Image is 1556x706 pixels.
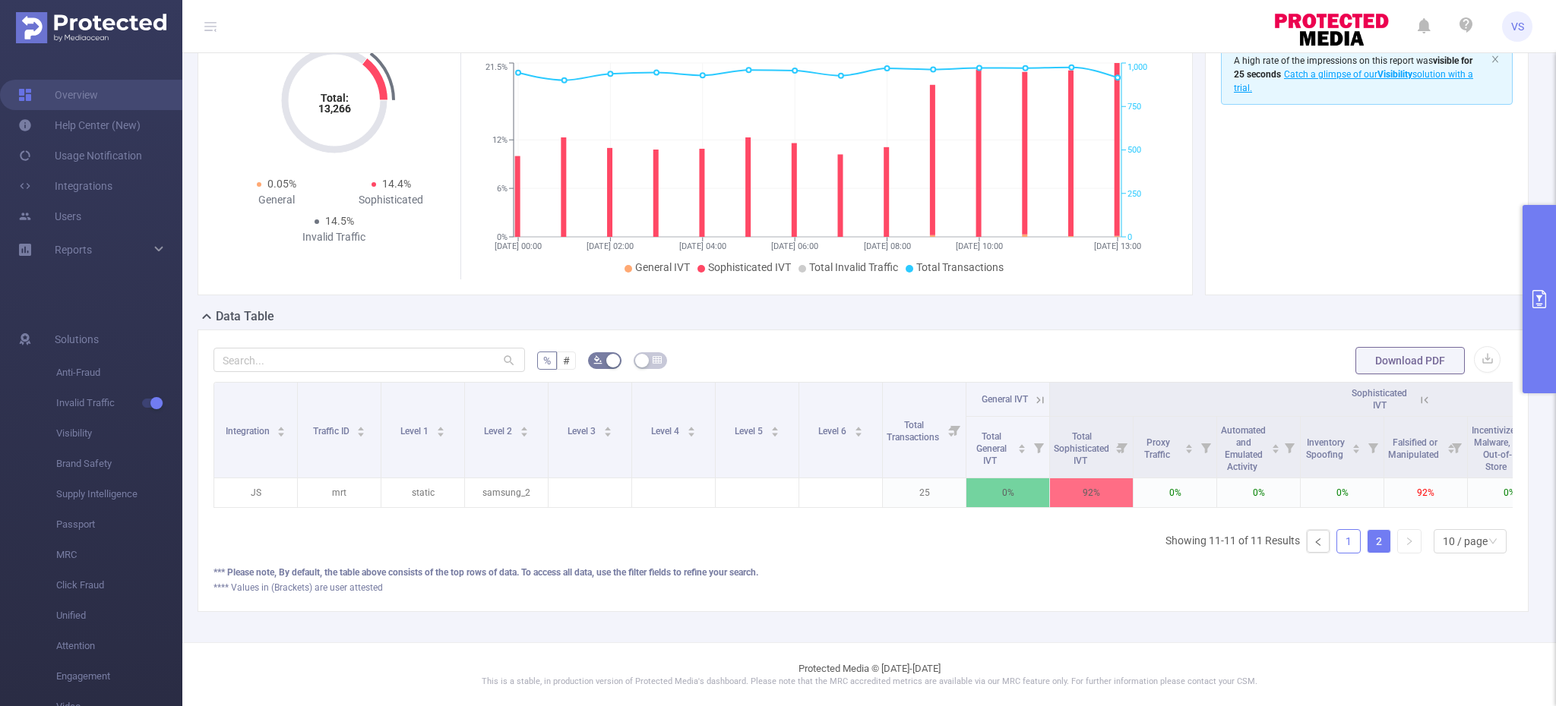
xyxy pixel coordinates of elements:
[883,478,966,507] p: 25
[1405,537,1414,546] i: icon: right
[1271,442,1280,451] div: Sort
[1367,529,1391,553] li: 2
[1234,69,1473,93] span: Catch a glimpse of our solution with a trial.
[687,424,696,433] div: Sort
[770,424,779,429] i: icon: caret-up
[864,241,911,251] tspan: [DATE] 08:00
[357,424,365,429] i: icon: caret-up
[1127,189,1141,199] tspan: 250
[357,430,365,435] i: icon: caret-down
[1511,11,1524,42] span: VS
[1050,478,1133,507] p: 92%
[944,383,966,477] i: Filter menu
[587,241,634,251] tspan: [DATE] 02:00
[400,426,431,437] span: Level 1
[1352,447,1361,452] i: icon: caret-down
[1491,55,1500,64] i: icon: close
[18,171,112,201] a: Integrations
[635,261,690,273] span: General IVT
[16,12,166,43] img: Protected Media
[1144,437,1172,460] span: Proxy Traffic
[809,261,898,273] span: Total Invalid Traffic
[382,178,411,190] span: 14.4%
[1468,478,1551,507] p: 0%
[18,201,81,232] a: Users
[543,355,551,367] span: %
[1217,478,1300,507] p: 0%
[214,478,297,507] p: JS
[1017,442,1026,451] div: Sort
[492,135,508,145] tspan: 12%
[213,348,525,372] input: Search...
[966,478,1049,507] p: 0%
[679,241,726,251] tspan: [DATE] 04:00
[1018,442,1026,446] i: icon: caret-up
[1127,63,1147,73] tspan: 1,000
[563,355,570,367] span: #
[520,424,529,433] div: Sort
[520,430,528,435] i: icon: caret-down
[485,63,508,73] tspan: 21.5%
[982,394,1028,405] span: General IVT
[56,570,182,600] span: Click Fraud
[771,241,818,251] tspan: [DATE] 06:00
[334,192,449,208] div: Sophisticated
[1352,442,1361,451] div: Sort
[1195,417,1216,477] i: Filter menu
[1443,530,1488,553] div: 10 / page
[320,92,348,104] tspan: Total:
[1279,417,1300,477] i: Filter menu
[220,676,1518,689] p: This is a stable, in production version of Protected Media's dashboard. Please note that the MRC ...
[56,600,182,631] span: Unified
[267,178,296,190] span: 0.05%
[1446,417,1467,477] i: Filter menu
[56,388,182,418] span: Invalid Traffic
[1185,442,1194,446] i: icon: caret-up
[220,192,334,208] div: General
[1472,425,1523,472] span: Incentivized, Malware, or Out-of-Store
[1337,530,1360,553] a: 1
[854,424,863,433] div: Sort
[770,430,779,435] i: icon: caret-down
[56,661,182,692] span: Engagement
[1054,431,1109,466] span: Total Sophisticated IVT
[653,355,662,364] i: icon: table
[436,430,444,435] i: icon: caret-down
[1221,425,1266,472] span: Automated and Emulated Activity
[1336,529,1361,553] li: 1
[916,261,1004,273] span: Total Transactions
[313,426,352,437] span: Traffic ID
[226,426,272,437] span: Integration
[1388,437,1441,460] span: Falsified or Manipulated
[1018,447,1026,452] i: icon: caret-down
[1127,102,1141,112] tspan: 750
[277,430,286,435] i: icon: caret-down
[1112,417,1133,477] i: Filter menu
[484,426,514,437] span: Level 2
[1134,478,1216,507] p: 0%
[1127,232,1132,242] tspan: 0
[1355,347,1465,374] button: Download PDF
[495,241,542,251] tspan: [DATE] 00:00
[436,424,444,429] i: icon: caret-up
[56,631,182,661] span: Attention
[1488,537,1497,547] i: icon: down
[1028,417,1049,477] i: Filter menu
[1397,529,1422,553] li: Next Page
[1368,530,1390,553] a: 2
[1185,447,1194,452] i: icon: caret-down
[735,426,765,437] span: Level 5
[1384,478,1467,507] p: 92%
[356,424,365,433] div: Sort
[298,478,381,507] p: mrt
[436,424,445,433] div: Sort
[465,478,548,507] p: samsung_2
[854,424,862,429] i: icon: caret-up
[277,424,286,433] div: Sort
[18,80,98,110] a: Overview
[887,420,941,443] span: Total Transactions
[687,430,695,435] i: icon: caret-down
[497,184,508,194] tspan: 6%
[325,215,354,227] span: 14.5%
[1491,51,1500,68] button: icon: close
